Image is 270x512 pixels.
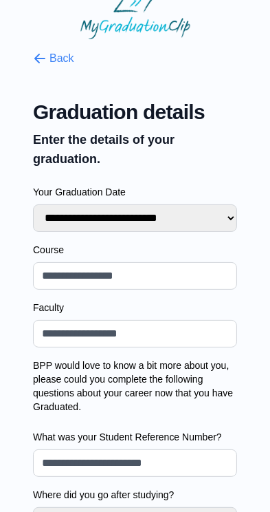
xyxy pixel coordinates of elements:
[33,130,237,169] p: Enter the details of your graduation.
[33,488,237,502] label: Where did you go after studying?
[33,185,237,199] label: Your Graduation Date
[33,50,74,67] button: Back
[33,430,237,444] label: What was your Student Reference Number?
[33,359,237,414] label: BPP would love to know a bit more about you, please could you complete the following questions ab...
[33,100,237,125] span: Graduation details
[33,301,237,314] label: Faculty
[33,243,237,257] label: Course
